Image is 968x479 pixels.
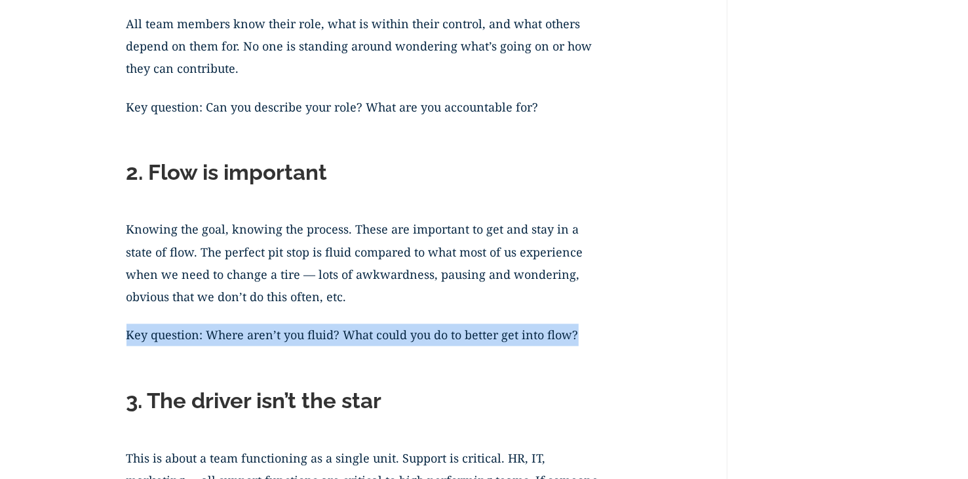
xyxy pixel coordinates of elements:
[126,12,605,96] p: All team members know their role, what is within their control, and what others depend on them fo...
[126,219,605,324] p: Knowing the goal, knowing the process. These are important to get and stay in a state of flow. Th...
[126,388,605,421] h2: 3. The driver isn’t the star
[126,96,605,134] p: Key question: Can you describe your role? What are you accountable for?
[126,324,605,362] p: Key question: Where aren’t you fluid? What could you do to better get into flow?
[126,160,605,193] h2: 2. Flow is important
